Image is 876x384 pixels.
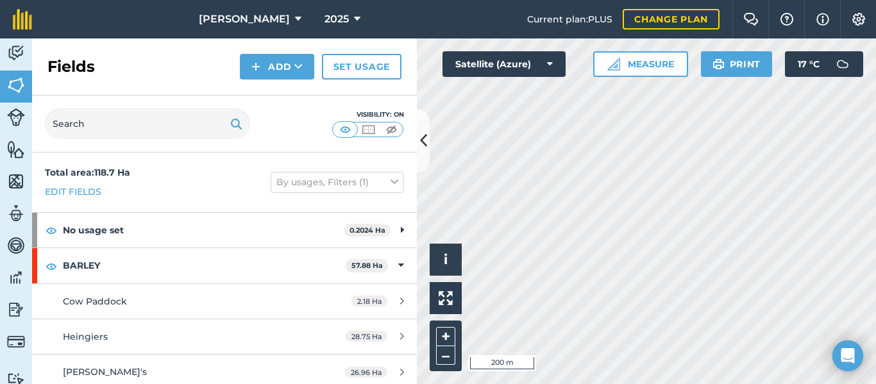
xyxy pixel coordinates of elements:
a: Heingiers28.75 Ha [32,319,417,354]
span: 17 ° C [798,51,820,77]
img: svg+xml;base64,PD94bWwgdmVyc2lvbj0iMS4wIiBlbmNvZGluZz0idXRmLTgiPz4KPCEtLSBHZW5lcmF0b3I6IEFkb2JlIE... [7,204,25,223]
button: Add [240,54,314,79]
img: Ruler icon [607,58,620,71]
img: Four arrows, one pointing top left, one top right, one bottom right and the last bottom left [439,291,453,305]
img: svg+xml;base64,PHN2ZyB4bWxucz0iaHR0cDovL3d3dy53My5vcmcvMjAwMC9zdmciIHdpZHRoPSI1MCIgaGVpZ2h0PSI0MC... [383,123,400,136]
img: svg+xml;base64,PHN2ZyB4bWxucz0iaHR0cDovL3d3dy53My5vcmcvMjAwMC9zdmciIHdpZHRoPSI1MCIgaGVpZ2h0PSI0MC... [360,123,376,136]
img: svg+xml;base64,PD94bWwgdmVyc2lvbj0iMS4wIiBlbmNvZGluZz0idXRmLTgiPz4KPCEtLSBHZW5lcmF0b3I6IEFkb2JlIE... [7,300,25,319]
img: svg+xml;base64,PD94bWwgdmVyc2lvbj0iMS4wIiBlbmNvZGluZz0idXRmLTgiPz4KPCEtLSBHZW5lcmF0b3I6IEFkb2JlIE... [7,44,25,63]
img: Two speech bubbles overlapping with the left bubble in the forefront [743,13,759,26]
span: 26.96 Ha [345,367,387,378]
button: Print [701,51,773,77]
strong: No usage set [63,213,344,247]
img: svg+xml;base64,PHN2ZyB4bWxucz0iaHR0cDovL3d3dy53My5vcmcvMjAwMC9zdmciIHdpZHRoPSIxOCIgaGVpZ2h0PSIyNC... [46,222,57,238]
button: 17 °C [785,51,863,77]
span: Cow Paddock [63,296,127,307]
img: svg+xml;base64,PD94bWwgdmVyc2lvbj0iMS4wIiBlbmNvZGluZz0idXRmLTgiPz4KPCEtLSBHZW5lcmF0b3I6IEFkb2JlIE... [7,268,25,287]
div: Visibility: On [332,110,404,120]
a: Cow Paddock2.18 Ha [32,284,417,319]
img: fieldmargin Logo [13,9,32,29]
div: Open Intercom Messenger [832,340,863,371]
img: svg+xml;base64,PHN2ZyB4bWxucz0iaHR0cDovL3d3dy53My5vcmcvMjAwMC9zdmciIHdpZHRoPSIxOSIgaGVpZ2h0PSIyNC... [230,116,242,131]
a: Set usage [322,54,401,79]
button: By usages, Filters (1) [271,172,404,192]
div: BARLEY57.88 Ha [32,248,417,283]
strong: 0.2024 Ha [350,226,385,235]
img: svg+xml;base64,PD94bWwgdmVyc2lvbj0iMS4wIiBlbmNvZGluZz0idXRmLTgiPz4KPCEtLSBHZW5lcmF0b3I6IEFkb2JlIE... [7,236,25,255]
button: Satellite (Azure) [442,51,566,77]
a: Change plan [623,9,720,29]
img: svg+xml;base64,PD94bWwgdmVyc2lvbj0iMS4wIiBlbmNvZGluZz0idXRmLTgiPz4KPCEtLSBHZW5lcmF0b3I6IEFkb2JlIE... [7,108,25,126]
span: 2025 [324,12,349,27]
strong: Total area : 118.7 Ha [45,167,130,178]
img: svg+xml;base64,PHN2ZyB4bWxucz0iaHR0cDovL3d3dy53My5vcmcvMjAwMC9zdmciIHdpZHRoPSI1NiIgaGVpZ2h0PSI2MC... [7,76,25,95]
img: svg+xml;base64,PHN2ZyB4bWxucz0iaHR0cDovL3d3dy53My5vcmcvMjAwMC9zdmciIHdpZHRoPSI1NiIgaGVpZ2h0PSI2MC... [7,140,25,159]
strong: BARLEY [63,248,346,283]
button: Measure [593,51,688,77]
span: 2.18 Ha [351,296,387,306]
img: svg+xml;base64,PHN2ZyB4bWxucz0iaHR0cDovL3d3dy53My5vcmcvMjAwMC9zdmciIHdpZHRoPSIxNyIgaGVpZ2h0PSIxNy... [816,12,829,27]
strong: 57.88 Ha [351,261,383,270]
img: svg+xml;base64,PHN2ZyB4bWxucz0iaHR0cDovL3d3dy53My5vcmcvMjAwMC9zdmciIHdpZHRoPSIxNCIgaGVpZ2h0PSIyNC... [251,59,260,74]
button: i [430,244,462,276]
button: + [436,327,455,346]
input: Search [45,108,250,139]
img: svg+xml;base64,PHN2ZyB4bWxucz0iaHR0cDovL3d3dy53My5vcmcvMjAwMC9zdmciIHdpZHRoPSI1NiIgaGVpZ2h0PSI2MC... [7,172,25,191]
span: Current plan : PLUS [527,12,612,26]
span: 28.75 Ha [346,331,387,342]
h2: Fields [47,56,95,77]
img: svg+xml;base64,PD94bWwgdmVyc2lvbj0iMS4wIiBlbmNvZGluZz0idXRmLTgiPz4KPCEtLSBHZW5lcmF0b3I6IEFkb2JlIE... [830,51,855,77]
span: Heingiers [63,331,108,342]
img: A cog icon [851,13,866,26]
a: Edit fields [45,185,101,199]
span: i [444,251,448,267]
img: svg+xml;base64,PHN2ZyB4bWxucz0iaHR0cDovL3d3dy53My5vcmcvMjAwMC9zdmciIHdpZHRoPSIxOSIgaGVpZ2h0PSIyNC... [712,56,725,72]
img: svg+xml;base64,PHN2ZyB4bWxucz0iaHR0cDovL3d3dy53My5vcmcvMjAwMC9zdmciIHdpZHRoPSIxOCIgaGVpZ2h0PSIyNC... [46,258,57,274]
button: – [436,346,455,365]
span: [PERSON_NAME] [199,12,290,27]
img: A question mark icon [779,13,795,26]
img: svg+xml;base64,PD94bWwgdmVyc2lvbj0iMS4wIiBlbmNvZGluZz0idXRmLTgiPz4KPCEtLSBHZW5lcmF0b3I6IEFkb2JlIE... [7,333,25,351]
div: No usage set0.2024 Ha [32,213,417,247]
img: svg+xml;base64,PHN2ZyB4bWxucz0iaHR0cDovL3d3dy53My5vcmcvMjAwMC9zdmciIHdpZHRoPSI1MCIgaGVpZ2h0PSI0MC... [337,123,353,136]
span: [PERSON_NAME]'s [63,366,147,378]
